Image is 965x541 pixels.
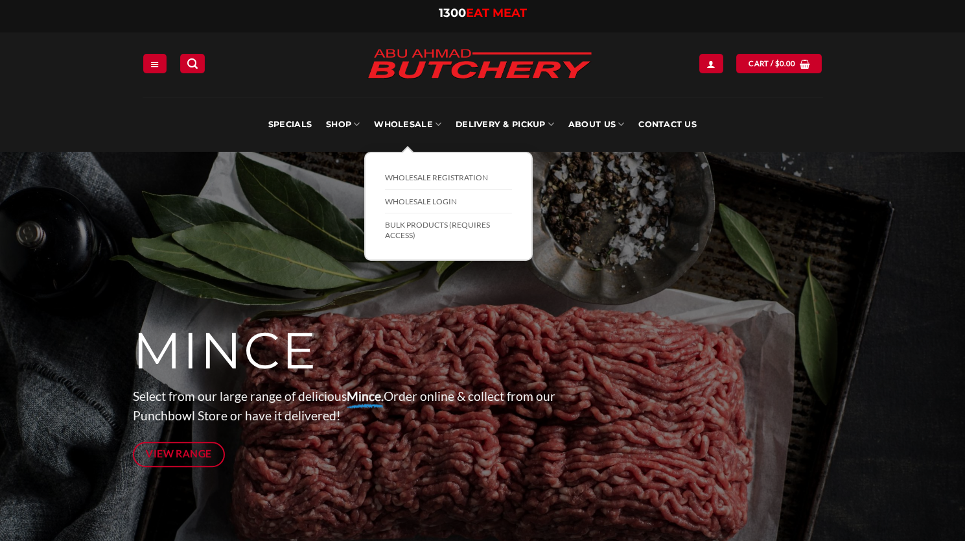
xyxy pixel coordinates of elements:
[775,59,796,67] bdi: 0.00
[385,213,512,246] a: BULK Products (Requires Access)
[347,389,384,403] strong: Mince.
[133,389,555,424] span: Select from our large range of delicious Order online & collect from our Punchbowl Store or have ...
[385,166,512,190] a: Wholesale Registration
[133,442,226,467] a: View Range
[439,6,466,20] span: 1300
[568,97,624,152] a: About Us
[326,97,360,152] a: SHOP
[268,97,312,152] a: Specials
[439,6,527,20] a: 1300EAT MEAT
[466,6,527,20] span: EAT MEAT
[133,320,318,382] span: MINCE
[736,54,822,73] a: View cart
[356,40,603,90] img: Abu Ahmad Butchery
[146,446,212,462] span: View Range
[180,54,205,73] a: Search
[638,97,697,152] a: Contact Us
[775,58,780,69] span: $
[699,54,723,73] a: Login
[374,97,441,152] a: Wholesale
[143,54,167,73] a: Menu
[749,58,795,69] span: Cart /
[456,97,554,152] a: Delivery & Pickup
[385,190,512,214] a: Wholesale Login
